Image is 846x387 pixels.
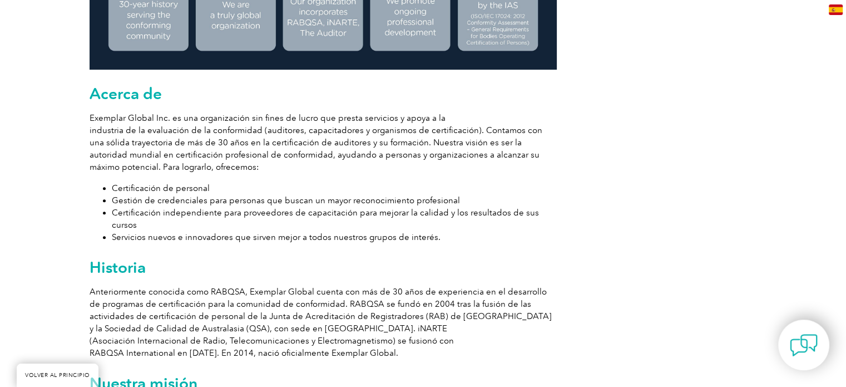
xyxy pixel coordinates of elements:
font: Certificación independiente para proveedores de capacitación para mejorar la calidad y los result... [112,208,539,230]
font: (Asociación Internacional de Radio, Telecomunicaciones y Electromagnetismo) se fusionó con [90,336,454,346]
a: VOLVER AL PRINCIPIO [17,364,98,387]
font: VOLVER AL PRINCIPIO [25,372,90,379]
font: Anteriormente conocida como RABQSA, Exemplar Global cuenta con más de 30 años de experiencia en e... [90,287,552,334]
font: RABQSA International en [DATE]. En 2014, nació oficialmente Exemplar Global. [90,348,398,358]
font: Gestión de credenciales para personas que buscan un mayor reconocimiento profesional [112,195,460,205]
font: Historia [90,258,146,277]
font: Exemplar Global Inc. es una organización sin fines de lucro que presta servicios y apoya a la [90,113,446,123]
font: Servicios nuevos e innovadores que sirven mejor a todos nuestros grupos de interés. [112,232,441,242]
font: Acerca de [90,84,162,103]
font: industria de la evaluación de la conformidad (auditores, capacitadores y organismos de certificac... [90,125,542,172]
font: Certificación de personal [112,183,210,193]
img: es [829,4,843,15]
img: contact-chat.png [790,331,818,359]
